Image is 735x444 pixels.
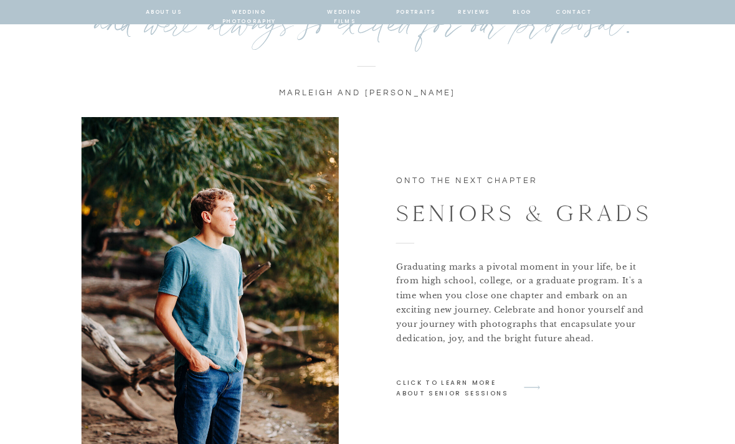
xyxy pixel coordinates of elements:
[556,7,590,18] a: contact
[396,175,563,190] p: onto the next chapter
[258,87,476,103] p: marleigh and [PERSON_NAME]
[396,377,513,397] a: click to learn more about senior sessions
[458,7,490,18] a: reviews
[146,7,182,18] a: about us
[396,7,435,18] a: portraits
[396,197,654,221] h2: seniors & grads
[511,7,533,18] a: blog
[396,260,654,349] p: Graduating marks a pivotal moment in your life, be it from high school, college, or a graduate pr...
[315,7,373,18] a: wedding films
[204,7,294,18] a: wedding photography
